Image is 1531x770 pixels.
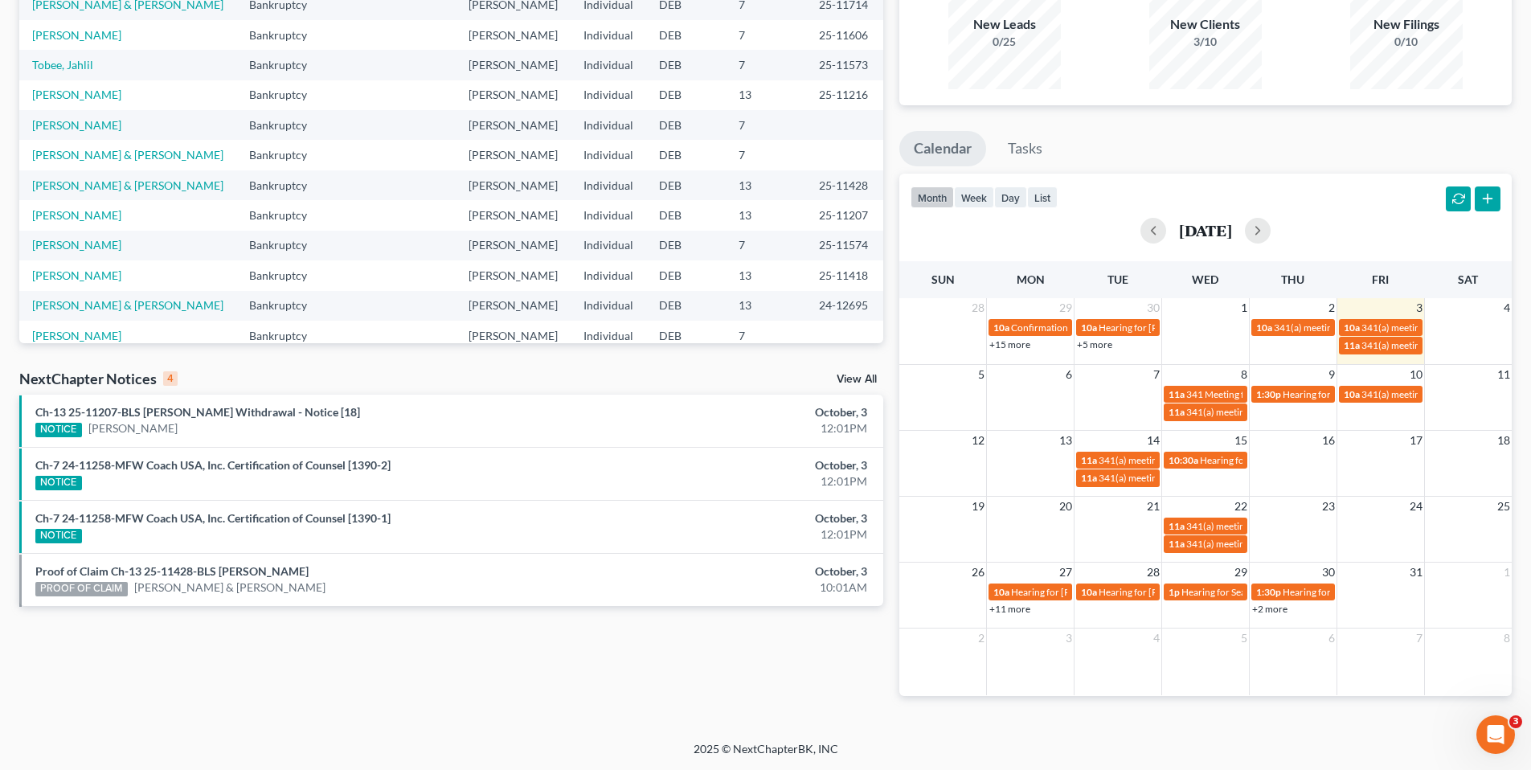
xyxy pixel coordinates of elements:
[899,131,986,166] a: Calendar
[1496,365,1512,384] span: 11
[236,80,337,110] td: Bankruptcy
[1169,406,1185,418] span: 11a
[32,238,121,252] a: [PERSON_NAME]
[1252,603,1287,615] a: +2 more
[1099,322,1224,334] span: Hearing for [PERSON_NAME]
[1283,388,1408,400] span: Hearing for [PERSON_NAME]
[1099,472,1254,484] span: 341(a) meeting for [PERSON_NAME]
[32,118,121,132] a: [PERSON_NAME]
[970,497,986,516] span: 19
[236,291,337,321] td: Bankruptcy
[1350,15,1463,34] div: New Filings
[1064,365,1074,384] span: 6
[1239,365,1249,384] span: 8
[1081,322,1097,334] span: 10a
[1408,563,1424,582] span: 31
[948,34,1061,50] div: 0/25
[1408,431,1424,450] span: 17
[1169,538,1185,550] span: 11a
[806,20,883,50] td: 25-11606
[970,431,986,450] span: 12
[1186,388,1331,400] span: 341 Meeting for [PERSON_NAME]
[970,298,986,317] span: 28
[646,140,725,170] td: DEB
[1027,186,1058,208] button: list
[1152,629,1161,648] span: 4
[1476,715,1515,754] iframe: Intercom live chat
[1011,322,1280,334] span: Confirmation Hearing for [PERSON_NAME] & [PERSON_NAME]
[236,140,337,170] td: Bankruptcy
[456,321,571,350] td: [PERSON_NAME]
[1145,431,1161,450] span: 14
[806,260,883,290] td: 25-11418
[134,580,325,596] a: [PERSON_NAME] & [PERSON_NAME]
[32,148,223,162] a: [PERSON_NAME] & [PERSON_NAME]
[1239,298,1249,317] span: 1
[1107,272,1128,286] span: Tue
[1186,520,1341,532] span: 341(a) meeting for [PERSON_NAME]
[1408,497,1424,516] span: 24
[646,170,725,200] td: DEB
[1058,497,1074,516] span: 20
[32,178,223,192] a: [PERSON_NAME] & [PERSON_NAME]
[1256,388,1281,400] span: 1:30p
[1058,431,1074,450] span: 13
[308,741,1224,770] div: 2025 © NextChapterBK, INC
[1099,586,1224,598] span: Hearing for [PERSON_NAME]
[1081,454,1097,466] span: 11a
[35,405,360,419] a: Ch-13 25-11207-BLS [PERSON_NAME] Withdrawal - Notice [18]
[32,88,121,101] a: [PERSON_NAME]
[1320,431,1337,450] span: 16
[32,58,93,72] a: Tobee, Jahlil
[600,563,867,580] div: October, 3
[35,582,128,596] div: PROOF OF CLAIM
[1327,365,1337,384] span: 9
[600,420,867,436] div: 12:01PM
[726,260,806,290] td: 13
[726,50,806,80] td: 7
[726,321,806,350] td: 7
[236,260,337,290] td: Bankruptcy
[806,200,883,230] td: 25-11207
[1350,34,1463,50] div: 0/10
[456,80,571,110] td: [PERSON_NAME]
[993,131,1057,166] a: Tasks
[600,526,867,543] div: 12:01PM
[1099,454,1254,466] span: 341(a) meeting for [PERSON_NAME]
[32,28,121,42] a: [PERSON_NAME]
[1145,298,1161,317] span: 30
[976,629,986,648] span: 2
[1256,586,1281,598] span: 1:30p
[646,231,725,260] td: DEB
[726,80,806,110] td: 13
[1274,322,1429,334] span: 341(a) meeting for [PERSON_NAME]
[35,423,82,437] div: NOTICE
[646,321,725,350] td: DEB
[236,110,337,140] td: Bankruptcy
[1320,563,1337,582] span: 30
[456,231,571,260] td: [PERSON_NAME]
[1327,629,1337,648] span: 6
[32,208,121,222] a: [PERSON_NAME]
[1233,563,1249,582] span: 29
[600,510,867,526] div: October, 3
[600,580,867,596] div: 10:01AM
[236,50,337,80] td: Bankruptcy
[571,231,646,260] td: Individual
[35,564,309,578] a: Proof of Claim Ch-13 25-11428-BLS [PERSON_NAME]
[1149,15,1262,34] div: New Clients
[1502,563,1512,582] span: 1
[1169,520,1185,532] span: 11a
[1414,298,1424,317] span: 3
[1408,365,1424,384] span: 10
[600,457,867,473] div: October, 3
[1361,339,1517,351] span: 341(a) meeting for [PERSON_NAME]
[989,603,1030,615] a: +11 more
[1145,497,1161,516] span: 21
[35,529,82,543] div: NOTICE
[726,231,806,260] td: 7
[1179,222,1232,239] h2: [DATE]
[1186,406,1341,418] span: 341(a) meeting for [PERSON_NAME]
[32,298,223,312] a: [PERSON_NAME] & [PERSON_NAME]
[456,110,571,140] td: [PERSON_NAME]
